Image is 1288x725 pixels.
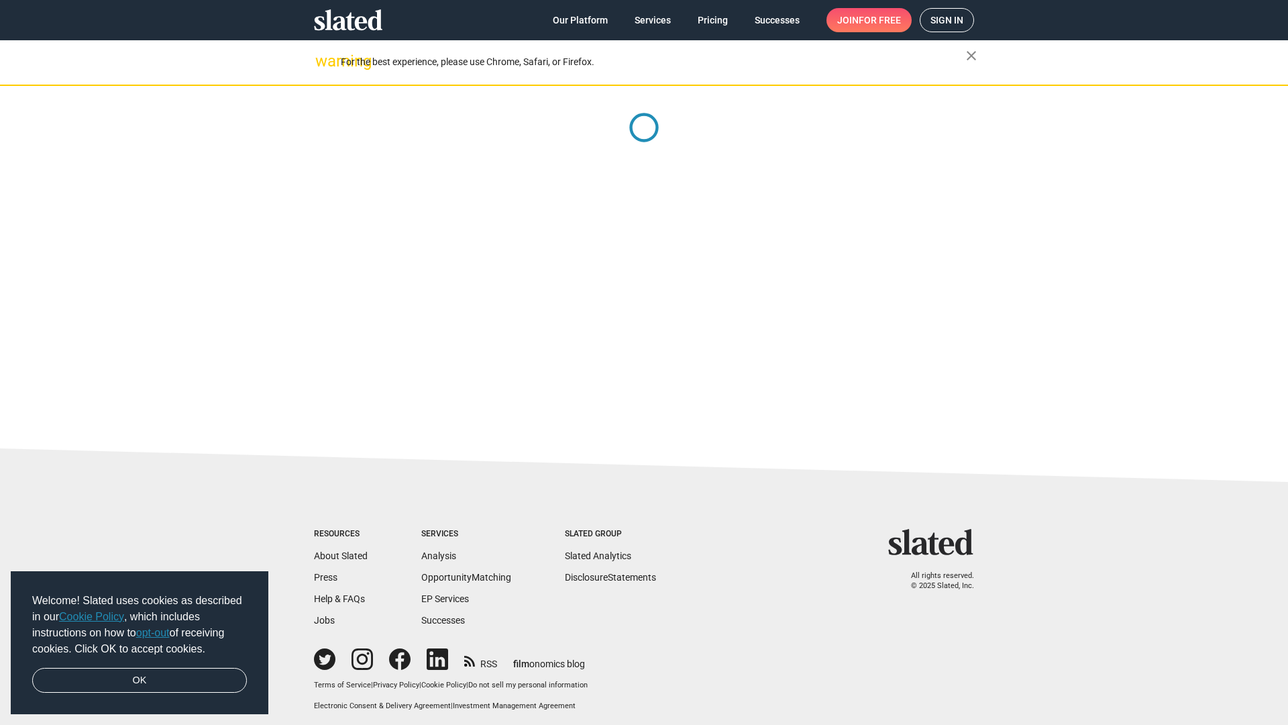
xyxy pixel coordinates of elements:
[565,550,631,561] a: Slated Analytics
[464,650,497,671] a: RSS
[542,8,619,32] a: Our Platform
[963,48,979,64] mat-icon: close
[466,681,468,689] span: |
[314,572,337,583] a: Press
[635,8,671,32] span: Services
[32,668,247,693] a: dismiss cookie message
[314,615,335,626] a: Jobs
[513,647,585,671] a: filmonomics blog
[468,681,588,691] button: Do not sell my personal information
[371,681,373,689] span: |
[314,529,368,540] div: Resources
[314,681,371,689] a: Terms of Service
[419,681,421,689] span: |
[920,8,974,32] a: Sign in
[453,702,576,710] a: Investment Management Agreement
[314,550,368,561] a: About Slated
[373,681,419,689] a: Privacy Policy
[624,8,682,32] a: Services
[744,8,810,32] a: Successes
[59,611,124,622] a: Cookie Policy
[837,8,901,32] span: Join
[314,593,365,604] a: Help & FAQs
[136,627,170,638] a: opt-out
[421,529,511,540] div: Services
[421,572,511,583] a: OpportunityMatching
[553,8,608,32] span: Our Platform
[755,8,800,32] span: Successes
[687,8,739,32] a: Pricing
[897,571,974,591] p: All rights reserved. © 2025 Slated, Inc.
[859,8,901,32] span: for free
[421,615,465,626] a: Successes
[32,593,247,657] span: Welcome! Slated uses cookies as described in our , which includes instructions on how to of recei...
[565,529,656,540] div: Slated Group
[565,572,656,583] a: DisclosureStatements
[315,53,331,69] mat-icon: warning
[421,593,469,604] a: EP Services
[421,681,466,689] a: Cookie Policy
[513,659,529,669] span: film
[930,9,963,32] span: Sign in
[11,571,268,715] div: cookieconsent
[698,8,728,32] span: Pricing
[341,53,966,71] div: For the best experience, please use Chrome, Safari, or Firefox.
[314,702,451,710] a: Electronic Consent & Delivery Agreement
[826,8,912,32] a: Joinfor free
[421,550,456,561] a: Analysis
[451,702,453,710] span: |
